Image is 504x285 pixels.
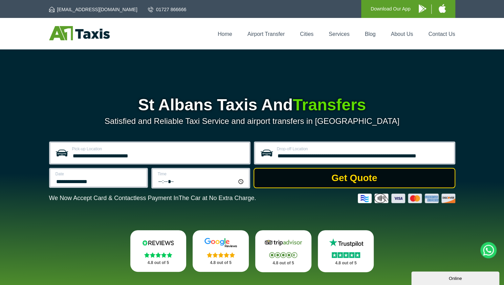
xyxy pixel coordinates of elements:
[158,172,245,176] label: Time
[411,270,501,285] iframe: chat widget
[263,238,304,248] img: Tripadvisor
[207,252,235,258] img: Stars
[144,252,172,258] img: Stars
[138,238,178,248] img: Reviews.io
[148,6,187,13] a: 01727 866666
[193,230,249,272] a: Google Stars 4.8 out of 5
[247,31,285,37] a: Airport Transfer
[49,26,110,40] img: A1 Taxis St Albans LTD
[72,147,245,151] label: Pick-up Location
[200,238,241,248] img: Google
[318,230,374,272] a: Trustpilot Stars 4.8 out of 5
[371,5,411,13] p: Download Our App
[325,259,367,267] p: 4.8 out of 5
[254,168,455,188] button: Get Quote
[138,259,179,267] p: 4.8 out of 5
[49,6,137,13] a: [EMAIL_ADDRESS][DOMAIN_NAME]
[49,116,455,126] p: Satisfied and Reliable Taxi Service and airport transfers in [GEOGRAPHIC_DATA]
[269,252,297,258] img: Stars
[300,31,313,37] a: Cities
[293,96,366,114] span: Transfers
[439,4,446,13] img: A1 Taxis iPhone App
[332,252,360,258] img: Stars
[263,259,304,267] p: 4.8 out of 5
[277,147,450,151] label: Drop-off Location
[130,230,187,272] a: Reviews.io Stars 4.8 out of 5
[428,31,455,37] a: Contact Us
[49,195,256,202] p: We Now Accept Card & Contactless Payment In
[365,31,375,37] a: Blog
[358,194,455,203] img: Credit And Debit Cards
[49,97,455,113] h1: St Albans Taxis And
[255,230,311,272] a: Tripadvisor Stars 4.8 out of 5
[326,238,366,248] img: Trustpilot
[419,4,426,13] img: A1 Taxis Android App
[178,195,256,201] span: The Car at No Extra Charge.
[391,31,413,37] a: About Us
[200,259,241,267] p: 4.8 out of 5
[329,31,349,37] a: Services
[218,31,232,37] a: Home
[56,172,143,176] label: Date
